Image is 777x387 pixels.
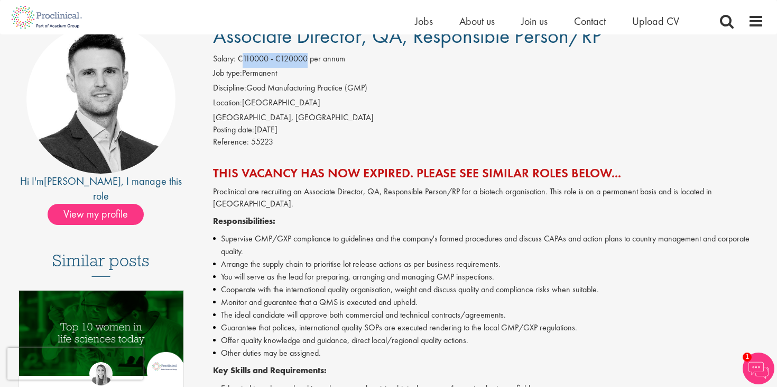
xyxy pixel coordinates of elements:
[7,348,143,380] iframe: reCAPTCHA
[574,14,606,28] a: Contact
[48,206,154,220] a: View my profile
[213,309,764,321] li: The ideal candidate will approve both commercial and technical contracts/agreements.
[213,22,602,49] span: Associate Director, QA, Responsible Person/RP
[521,14,548,28] a: Join us
[52,251,150,277] h3: Similar posts
[213,82,246,94] label: Discipline:
[213,53,236,65] label: Salary:
[213,67,764,82] li: Permanent
[213,321,764,334] li: Guarantee that polices, international quality SOPs are executed rendering to the local GMP/GXP re...
[213,124,764,136] div: [DATE]
[213,124,254,135] span: Posting date:
[213,97,764,112] li: [GEOGRAPHIC_DATA]
[213,82,764,97] li: Good Manufacturing Practice (GMP)
[213,67,242,79] label: Job type:
[44,174,121,188] a: [PERSON_NAME]
[213,347,764,359] li: Other duties may be assigned.
[743,353,752,362] span: 1
[213,136,249,148] label: Reference:
[213,215,275,227] strong: Responsibilities:
[213,186,764,210] p: Proclinical are recruiting an Associate Director, QA, Responsible Person/RP for a biotech organis...
[213,296,764,309] li: Monitor and guarantee that a QMS is executed and upheld.
[213,112,764,124] div: [GEOGRAPHIC_DATA], [GEOGRAPHIC_DATA]
[213,232,764,258] li: Supervise GMP/GXP compliance to guidelines and the company's formed procedures and discuss CAPAs ...
[48,204,144,225] span: View my profile
[26,24,175,174] img: imeage of recruiter Joshua Godden
[415,14,433,28] a: Jobs
[743,353,774,384] img: Chatbot
[213,271,764,283] li: You will serve as the lead for preparing, arranging and managing GMP inspections.
[213,334,764,347] li: Offer quality knowledge and guidance, direct local/regional quality actions.
[238,53,345,64] span: €110000 - €120000 per annum
[251,136,273,147] span: 55223
[459,14,495,28] a: About us
[213,166,764,180] h2: This vacancy has now expired. Please see similar roles below...
[213,258,764,271] li: Arrange the supply chain to prioritise lot release actions as per business requirements.
[19,291,183,376] img: Top 10 women in life sciences today
[213,283,764,296] li: Cooperate with the international quality organisation, weight and discuss quality and compliance ...
[213,97,242,109] label: Location:
[632,14,679,28] a: Upload CV
[19,291,183,384] a: Link to a post
[213,365,327,376] strong: Key Skills and Requirements:
[13,174,189,204] div: Hi I'm , I manage this role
